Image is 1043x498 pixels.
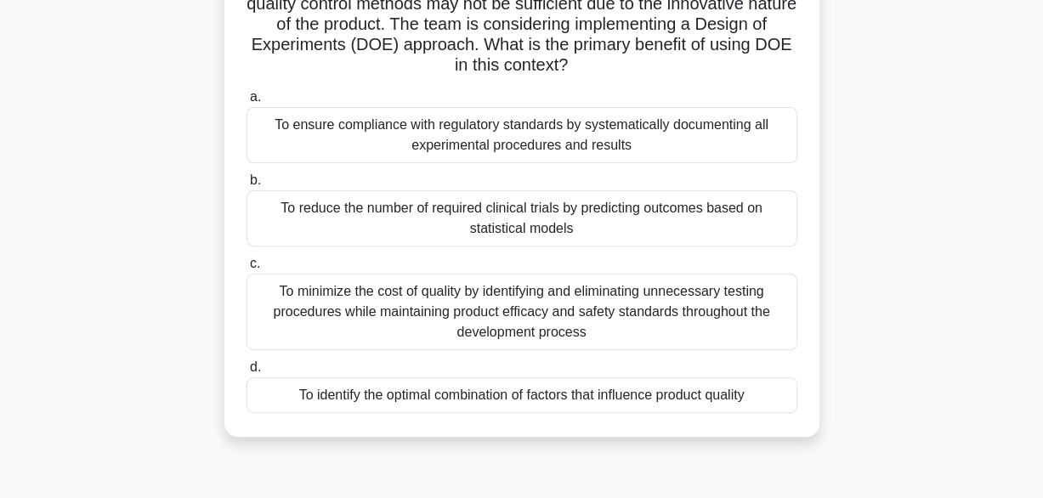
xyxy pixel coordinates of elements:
[250,89,261,104] span: a.
[247,107,797,163] div: To ensure compliance with regulatory standards by systematically documenting all experimental pro...
[250,359,261,374] span: d.
[250,256,260,270] span: c.
[250,173,261,187] span: b.
[247,377,797,413] div: To identify the optimal combination of factors that influence product quality
[247,190,797,246] div: To reduce the number of required clinical trials by predicting outcomes based on statistical models
[247,274,797,350] div: To minimize the cost of quality by identifying and eliminating unnecessary testing procedures whi...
